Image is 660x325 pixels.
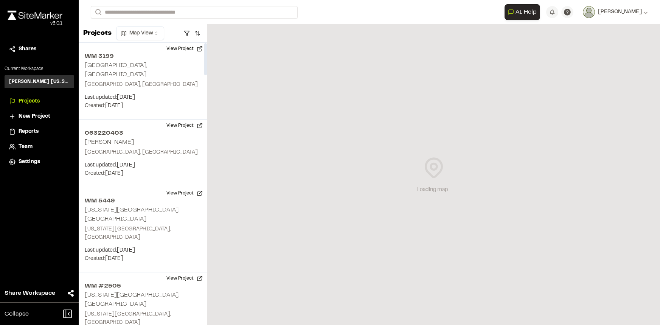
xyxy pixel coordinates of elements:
[19,143,33,151] span: Team
[91,6,104,19] button: Search
[85,148,201,157] p: [GEOGRAPHIC_DATA], [GEOGRAPHIC_DATA]
[8,11,62,20] img: rebrand.png
[19,45,36,53] span: Shares
[9,158,70,166] a: Settings
[5,309,29,319] span: Collapse
[85,161,201,169] p: Last updated: [DATE]
[5,65,74,72] p: Current Workspace
[583,6,595,18] img: User
[85,169,201,178] p: Created: [DATE]
[162,43,207,55] button: View Project
[19,158,40,166] span: Settings
[19,112,50,121] span: New Project
[85,140,134,145] h2: [PERSON_NAME]
[162,120,207,132] button: View Project
[9,45,70,53] a: Shares
[9,78,70,85] h3: [PERSON_NAME] [US_STATE]
[85,81,201,89] p: [GEOGRAPHIC_DATA], [GEOGRAPHIC_DATA]
[505,4,543,20] div: Open AI Assistant
[85,255,201,263] p: Created: [DATE]
[85,281,201,291] h2: WM #2505
[19,128,39,136] span: Reports
[85,93,201,102] p: Last updated: [DATE]
[9,112,70,121] a: New Project
[83,28,112,39] p: Projects
[9,143,70,151] a: Team
[516,8,537,17] span: AI Help
[598,8,642,16] span: [PERSON_NAME]
[85,196,201,205] h2: WM 5449
[9,128,70,136] a: Reports
[162,187,207,199] button: View Project
[85,52,201,61] h2: WM 3199
[417,186,450,194] div: Loading map...
[505,4,540,20] button: Open AI Assistant
[8,20,62,27] div: Oh geez...please don't...
[85,207,179,222] h2: [US_STATE][GEOGRAPHIC_DATA], [GEOGRAPHIC_DATA]
[85,102,201,110] p: Created: [DATE]
[162,272,207,285] button: View Project
[583,6,648,18] button: [PERSON_NAME]
[85,225,201,242] p: [US_STATE][GEOGRAPHIC_DATA], [GEOGRAPHIC_DATA]
[85,129,201,138] h2: 063220403
[85,63,147,77] h2: [GEOGRAPHIC_DATA], [GEOGRAPHIC_DATA]
[85,292,179,307] h2: [US_STATE][GEOGRAPHIC_DATA], [GEOGRAPHIC_DATA]
[85,246,201,255] p: Last updated: [DATE]
[19,97,40,106] span: Projects
[5,289,55,298] span: Share Workspace
[9,97,70,106] a: Projects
